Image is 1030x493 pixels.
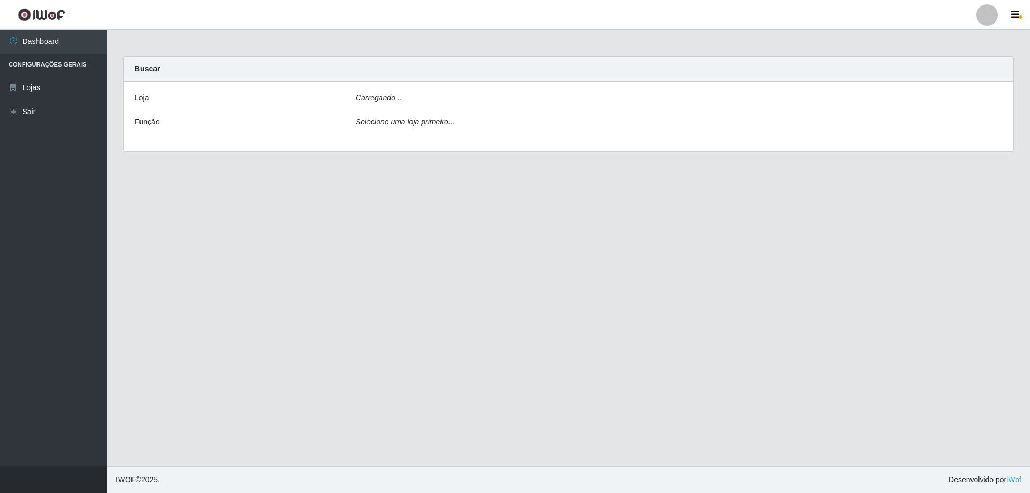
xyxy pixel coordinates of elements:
label: Loja [135,92,149,104]
i: Selecione uma loja primeiro... [356,117,454,126]
span: IWOF [116,475,136,484]
i: Carregando... [356,93,402,102]
span: © 2025 . [116,474,160,485]
img: CoreUI Logo [18,8,65,21]
span: Desenvolvido por [948,474,1021,485]
a: iWof [1006,475,1021,484]
label: Função [135,116,160,128]
strong: Buscar [135,64,160,73]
